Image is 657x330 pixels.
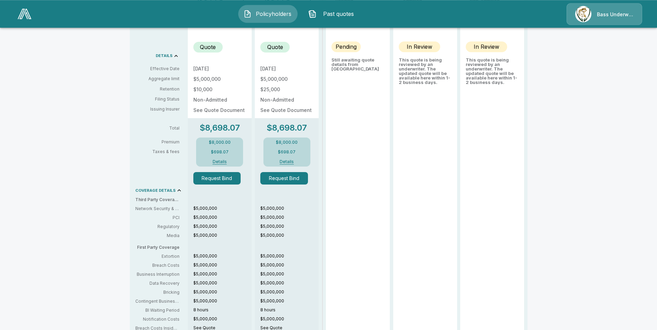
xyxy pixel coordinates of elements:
p: $5,000,000 [260,289,319,295]
p: COVERAGE DETAILS [135,189,176,192]
p: $698.07 [278,150,296,154]
p: Aggregate limit [135,76,180,82]
p: $5,000,000 [193,253,252,259]
p: $5,000,000 [260,262,319,268]
p: $5,000,000 [260,253,319,259]
span: Past quotes [319,10,357,18]
p: DETAILS [156,54,173,58]
img: AA Logo [18,9,31,19]
p: $5,000,000 [260,280,319,286]
p: $25,000 [260,87,313,92]
p: Business Interruption [135,271,180,277]
p: Total [135,126,185,130]
p: $5,000,000 [193,280,252,286]
p: This quote is being reviewed by an underwriter. The updated quote will be available here within 1... [399,58,452,85]
p: $5,000,000 [260,223,319,229]
p: Effective Date [135,66,180,72]
span: Policyholders [254,10,292,18]
span: Request Bind [260,172,313,185]
p: Non-Admitted [260,97,313,102]
p: $5,000,000 [193,271,252,277]
p: Pending [336,43,357,51]
p: 8 hours [260,307,319,313]
p: $5,000,000 [260,77,313,82]
p: $5,000,000 [193,223,252,229]
p: [DATE] [260,66,313,71]
p: Extortion [135,253,180,260]
button: Policyholders IconPolicyholders [238,5,298,23]
img: Past quotes Icon [308,10,317,18]
p: $8,000.00 [276,140,298,144]
button: Details [273,160,301,164]
p: Non-Admitted [193,97,246,102]
p: $5,000,000 [193,205,252,211]
p: PCI [135,215,180,221]
p: See Quote Document [193,108,246,113]
p: Data Recovery [135,280,180,286]
img: Policyholders Icon [243,10,252,18]
p: $698.07 [211,150,229,154]
button: Request Bind [260,172,308,185]
p: $5,000,000 [193,289,252,295]
p: Notification Costs [135,316,180,322]
p: [DATE] [193,66,246,71]
p: $5,000,000 [193,232,252,238]
p: $5,000,000 [260,214,319,220]
button: Past quotes IconPast quotes [303,5,363,23]
p: This quote is being reviewed by an underwriter. The updated quote will be available here within 1... [466,58,519,85]
button: Details [206,160,233,164]
p: $5,000,000 [260,271,319,277]
p: $5,000,000 [260,232,319,238]
p: Breach Costs [135,262,180,268]
button: Request Bind [193,172,241,185]
p: $5,000,000 [193,298,252,304]
p: Premium [135,140,185,144]
p: Filing Status [135,96,180,102]
p: $5,000,000 [193,214,252,220]
p: In Review [407,43,432,51]
p: Third Party Coverage [135,197,185,203]
p: Bricking [135,289,180,295]
p: $5,000,000 [260,298,319,304]
p: $5,000,000 [260,205,319,211]
p: Issuing Insurer [135,106,180,112]
p: $5,000,000 [260,316,319,322]
p: $8,698.07 [200,124,240,132]
p: Retention [135,86,180,92]
p: In Review [474,43,499,51]
p: $5,000,000 [193,316,252,322]
p: Quote [267,43,283,51]
p: Contingent Business Interruption [135,298,180,304]
p: First Party Coverage [135,244,185,251]
p: Media [135,233,180,239]
span: Request Bind [193,172,246,185]
p: $5,000,000 [193,262,252,268]
p: $8,698.07 [267,124,307,132]
p: Quote [200,43,216,51]
p: $5,000,000 [193,77,246,82]
p: Still awaiting quote details from [GEOGRAPHIC_DATA] [331,58,384,71]
p: See Quote Document [260,108,313,113]
p: Network Security & Privacy Liability [135,206,180,212]
p: BI Waiting Period [135,307,180,313]
p: $8,000.00 [209,140,231,144]
p: Regulatory [135,224,180,230]
p: 8 hours [193,307,252,313]
p: Taxes & fees [135,150,185,154]
p: $10,000 [193,87,246,92]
